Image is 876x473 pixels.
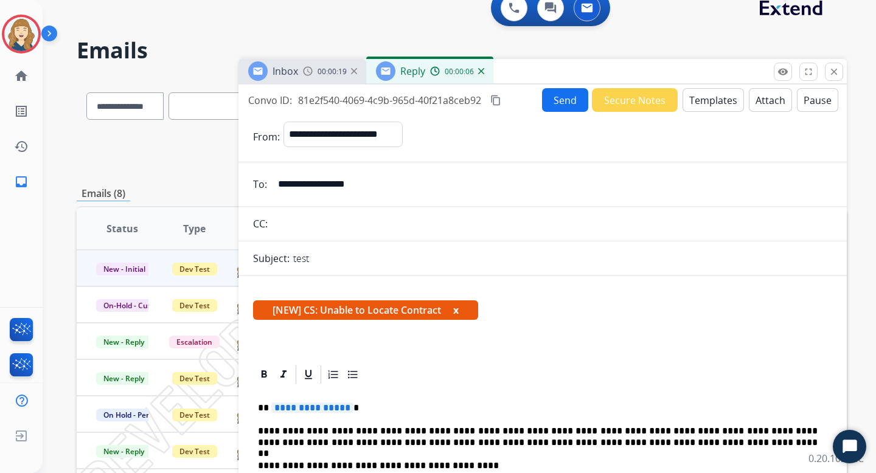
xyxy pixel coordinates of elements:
[96,409,193,421] span: On Hold - Pending Parts
[96,445,151,458] span: New - Reply
[172,445,217,458] span: Dev Test
[274,365,293,384] div: Italic
[299,365,318,384] div: Underline
[453,303,459,317] button: x
[253,129,280,144] p: From:
[235,295,254,314] img: agent-avatar
[96,299,180,312] span: On-Hold - Customer
[169,336,220,348] span: Escalation
[592,88,678,112] button: Secure Notes
[318,67,347,77] span: 00:00:19
[235,258,254,277] img: agent-avatar
[490,95,501,106] mat-icon: content_copy
[255,365,273,384] div: Bold
[797,88,838,112] button: Pause
[253,177,267,192] p: To:
[235,441,254,460] img: agent-avatar
[235,331,254,350] img: agent-avatar
[248,93,292,108] p: Convo ID:
[400,64,425,78] span: Reply
[14,69,29,83] mat-icon: home
[749,88,792,112] button: Attach
[324,365,342,384] div: Ordered List
[833,430,866,463] button: Start Chat
[829,66,839,77] mat-icon: close
[777,66,788,77] mat-icon: remove_red_eye
[77,38,847,63] h2: Emails
[445,67,474,77] span: 00:00:06
[14,104,29,119] mat-icon: list_alt
[235,368,254,387] img: agent-avatar
[803,66,814,77] mat-icon: fullscreen
[106,221,138,236] span: Status
[4,17,38,51] img: avatar
[253,251,290,266] p: Subject:
[96,372,151,385] span: New - Reply
[14,139,29,154] mat-icon: history
[542,88,588,112] button: Send
[273,64,298,78] span: Inbox
[683,88,744,112] button: Templates
[253,216,268,231] p: CC:
[96,263,153,275] span: New - Initial
[172,263,217,275] span: Dev Test
[14,174,29,189] mat-icon: inbox
[293,251,309,266] p: test
[172,299,217,312] span: Dev Test
[235,404,254,423] img: agent-avatar
[808,451,864,466] p: 0.20.1027RC
[253,300,478,320] span: [NEW] CS: Unable to Locate Contract
[841,438,858,455] svg: Open Chat
[96,336,151,348] span: New - Reply
[77,186,130,201] p: Emails (8)
[183,221,206,236] span: Type
[172,372,217,385] span: Dev Test
[172,409,217,421] span: Dev Test
[344,365,362,384] div: Bullet List
[298,94,481,107] span: 81e2f540-4069-4c9b-965d-40f21a8ceb92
